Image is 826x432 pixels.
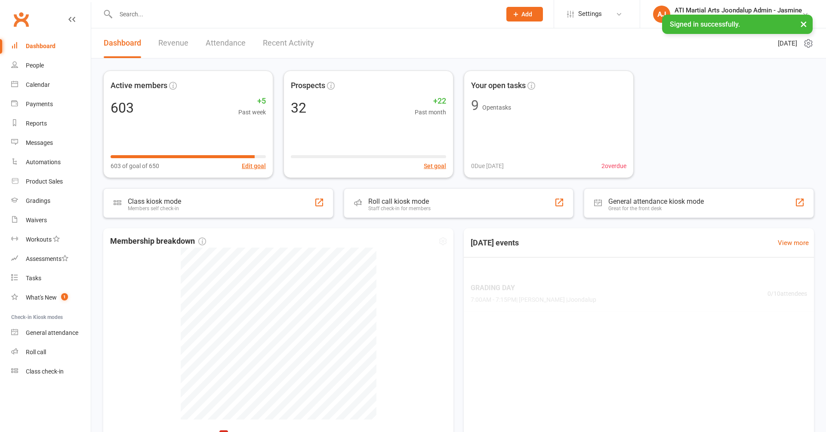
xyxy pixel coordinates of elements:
[26,217,47,224] div: Waivers
[26,81,50,88] div: Calendar
[471,295,596,304] span: 7:00AM - 7:15PM | [PERSON_NAME] | Joondalup
[113,8,495,20] input: Search...
[26,159,61,165] div: Automations
[653,6,670,23] div: AJ
[424,161,446,171] button: Set goal
[11,288,91,307] a: What's New1
[110,235,206,248] span: Membership breakdown
[238,95,266,107] span: +5
[26,197,50,204] div: Gradings
[675,14,802,22] div: ATI Martial Arts Joondalup
[608,197,704,205] div: General attendance kiosk mode
[11,114,91,133] a: Reports
[26,255,68,262] div: Assessments
[26,62,44,69] div: People
[26,294,57,301] div: What's New
[368,205,431,211] div: Staff check-in for members
[506,7,543,21] button: Add
[415,95,446,107] span: +22
[111,101,134,115] div: 603
[111,161,159,171] span: 603 of goal of 650
[11,230,91,249] a: Workouts
[26,101,53,107] div: Payments
[11,269,91,288] a: Tasks
[11,153,91,172] a: Automations
[238,107,266,117] span: Past week
[104,28,141,58] a: Dashboard
[111,80,167,92] span: Active members
[291,80,325,92] span: Prospects
[11,95,91,114] a: Payments
[11,362,91,381] a: Class kiosk mode
[242,161,266,171] button: Edit goal
[26,236,52,243] div: Workouts
[471,98,479,112] div: 9
[26,275,41,282] div: Tasks
[601,161,626,171] span: 2 overdue
[11,56,91,75] a: People
[10,9,32,30] a: Clubworx
[471,161,504,171] span: 0 Due [DATE]
[11,249,91,269] a: Assessments
[11,172,91,191] a: Product Sales
[26,178,63,185] div: Product Sales
[26,43,55,49] div: Dashboard
[206,28,246,58] a: Attendance
[675,6,802,14] div: ATI Martial Arts Joondalup Admin - Jasmine
[291,101,306,115] div: 32
[778,38,797,49] span: [DATE]
[471,282,596,294] span: GRADING DAY
[11,343,91,362] a: Roll call
[415,107,446,117] span: Past month
[778,238,809,248] a: View more
[796,15,811,33] button: ×
[26,349,46,355] div: Roll call
[128,197,181,205] div: Class kiosk mode
[26,368,64,375] div: Class check-in
[26,139,53,146] div: Messages
[464,235,526,251] h3: [DATE] events
[263,28,314,58] a: Recent Activity
[578,4,602,24] span: Settings
[11,133,91,153] a: Messages
[61,293,68,300] span: 1
[26,120,47,127] div: Reports
[158,28,188,58] a: Revenue
[11,37,91,56] a: Dashboard
[26,329,78,336] div: General attendance
[11,191,91,211] a: Gradings
[368,197,431,205] div: Roll call kiosk mode
[11,75,91,95] a: Calendar
[608,205,704,211] div: Great for the front desk
[670,20,740,28] span: Signed in successfully.
[482,104,511,111] span: Open tasks
[11,323,91,343] a: General attendance kiosk mode
[521,11,532,18] span: Add
[11,211,91,230] a: Waivers
[128,205,181,211] div: Members self check-in
[767,288,807,298] span: 0 / 10 attendees
[471,80,526,92] span: Your open tasks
